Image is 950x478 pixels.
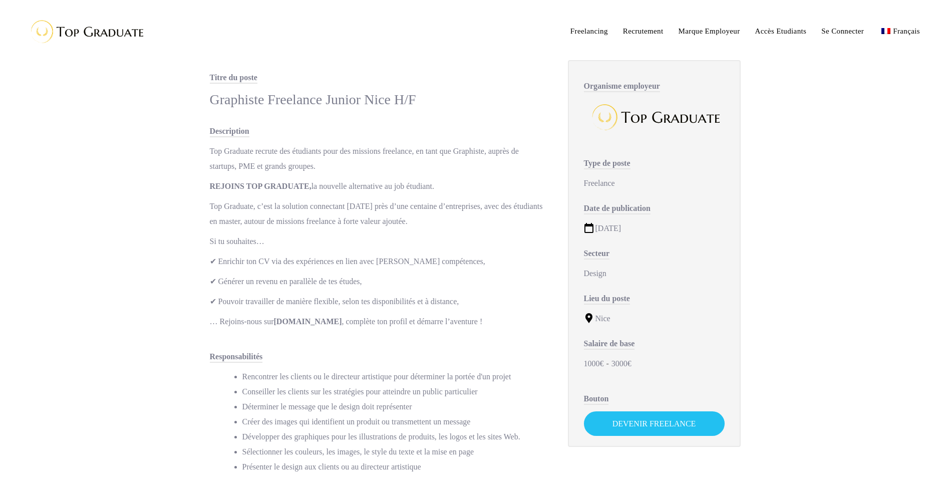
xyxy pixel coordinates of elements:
[210,234,548,249] p: Si tu souhaites…
[210,182,311,190] strong: REJOINS TOP GRADUATE,
[242,429,548,444] li: Développer des graphiques pour les illustrations de produits, les logos et les sites Web.
[606,359,609,368] span: -
[242,459,548,474] li: Présenter le design aux clients ou au directeur artistique
[679,27,740,35] span: Marque Employeur
[584,356,725,371] div: 1000€ 3000€
[584,411,725,436] a: Devenir Freelance
[893,27,920,35] span: Français
[755,27,807,35] span: Accès Etudiants
[242,414,548,429] li: Créer des images qui identifient un produit ou transmettent un message
[586,99,722,136] img: Top Graduate
[242,369,548,384] li: Rencontrer les clients ou le directeur artistique pour déterminer la portée d'un projet
[584,339,635,350] span: Salaire de base
[242,444,548,459] li: Sélectionner les couleurs, les images, le style du texte et la mise en page
[210,274,548,289] p: ✔ Générer un revenu en parallèle de tes études,
[210,314,548,329] p: … Rejoins-nous sur , complète ton profil et démarre l’aventure !
[210,294,548,309] p: ✔ Pouvoir travailler de manière flexible, selon tes disponibilités et à distance,
[210,127,249,137] span: Description
[584,221,725,236] div: [DATE]
[584,249,610,260] span: Secteur
[242,399,548,414] li: Déterminer le message que le design doit représenter
[584,82,660,92] span: Organisme employeur
[584,176,725,191] div: Freelance
[242,384,548,399] li: Conseiller les clients sur les stratégies pour atteindre un public particulier
[210,179,548,194] p: la nouvelle alternative au job étudiant.
[210,254,548,269] p: ✔ Enrichir ton CV via des expériences en lien avec [PERSON_NAME] compétences,
[584,204,651,214] span: Date de publication
[584,294,630,305] span: Lieu du poste
[623,27,664,35] span: Recrutement
[584,394,609,405] span: Bouton
[584,159,630,169] span: Type de poste
[881,28,890,34] img: Français
[23,15,148,48] img: Top Graduate
[584,311,725,326] div: Nice
[210,144,548,174] p: Top Graduate recrute des étudiants pour des missions freelance, en tant que Graphiste, auprès de ...
[210,90,548,109] div: Graphiste Freelance Junior Nice H/F
[570,27,608,35] span: Freelancing
[274,317,342,326] strong: [DOMAIN_NAME]
[821,27,864,35] span: Se Connecter
[210,199,548,229] p: Top Graduate, c’est la solution connectant [DATE] près d’une centaine d’entreprises, avec des étu...
[584,266,725,281] div: Design
[210,73,257,84] span: Titre du poste
[210,352,263,363] span: Responsabilités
